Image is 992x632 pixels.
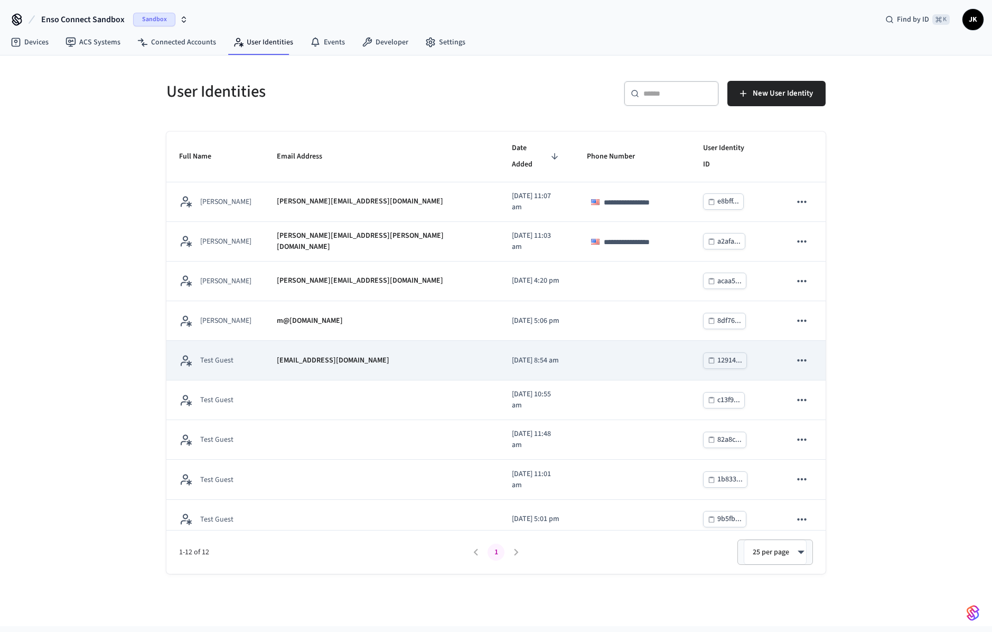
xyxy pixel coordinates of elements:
button: JK [962,9,984,30]
button: page 1 [488,544,504,561]
button: a2afa... [703,233,745,249]
p: [DATE] 11:03 am [512,230,562,253]
p: [PERSON_NAME] [200,197,251,207]
span: Sandbox [133,13,175,26]
p: [EMAIL_ADDRESS][DOMAIN_NAME] [277,355,389,366]
div: United States: + 1 [587,233,607,250]
p: Test Guest [200,514,233,525]
p: [PERSON_NAME][EMAIL_ADDRESS][PERSON_NAME][DOMAIN_NAME] [277,230,486,253]
a: Developer [353,33,417,52]
button: e8bff... [703,193,744,210]
div: e8bff... [717,195,739,208]
a: Settings [417,33,474,52]
p: [DATE] 11:48 am [512,429,562,451]
span: Email Address [277,148,336,165]
div: 9b5fb... [717,513,742,526]
button: New User Identity [727,81,826,106]
div: acaa5... [717,275,742,288]
span: 1-12 of 12 [179,547,466,558]
button: 9b5fb... [703,511,746,527]
p: [PERSON_NAME] [200,276,251,286]
span: Date Added [512,140,562,173]
p: [DATE] 5:06 pm [512,315,562,327]
div: 25 per page [744,540,807,565]
a: User Identities [224,33,302,52]
span: Full Name [179,148,225,165]
a: Connected Accounts [129,33,224,52]
span: New User Identity [753,87,813,100]
p: [PERSON_NAME][EMAIL_ADDRESS][DOMAIN_NAME] [277,196,443,207]
p: m@[DOMAIN_NAME] [277,315,343,327]
p: [DATE] 11:07 am [512,191,562,213]
p: [DATE] 10:55 am [512,389,562,411]
span: JK [963,10,982,29]
p: [PERSON_NAME] [200,315,251,326]
p: Test Guest [200,355,233,366]
div: Find by ID⌘ K [877,10,958,29]
nav: pagination navigation [466,544,526,561]
p: Test Guest [200,434,233,445]
p: [PERSON_NAME] [200,236,251,247]
a: ACS Systems [57,33,129,52]
span: User Identity ID [703,140,765,173]
div: a2afa... [717,235,741,248]
div: 12914... [717,354,742,367]
h5: User Identities [166,81,490,103]
span: Phone Number [587,148,649,165]
div: 82a8c... [717,433,742,447]
p: [DATE] 4:20 pm [512,275,562,286]
div: c13f9... [717,394,740,407]
button: c13f9... [703,392,745,408]
button: 8df76... [703,313,746,329]
p: Test Guest [200,395,233,405]
p: [DATE] 5:01 pm [512,514,562,525]
span: ⌘ K [932,14,950,25]
div: United States: + 1 [587,193,607,210]
span: Enso Connect Sandbox [41,13,125,26]
button: 82a8c... [703,432,746,448]
p: [DATE] 11:01 am [512,469,562,491]
button: 1b833... [703,471,747,488]
img: SeamLogoGradient.69752ec5.svg [967,605,979,621]
div: 8df76... [717,314,741,328]
div: 1b833... [717,473,743,486]
a: Events [302,33,353,52]
a: Devices [2,33,57,52]
p: [PERSON_NAME][EMAIL_ADDRESS][DOMAIN_NAME] [277,275,443,286]
span: Find by ID [897,14,929,25]
p: [DATE] 8:54 am [512,355,562,366]
p: Test Guest [200,475,233,485]
button: acaa5... [703,273,746,289]
button: 12914... [703,352,747,369]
